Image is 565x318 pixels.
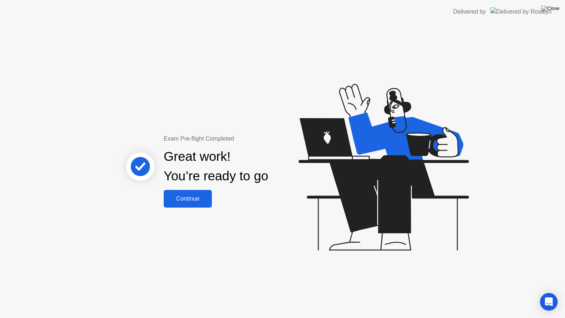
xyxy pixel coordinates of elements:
[164,190,212,208] button: Continue
[166,195,210,202] div: Continue
[164,147,268,186] div: Great work! You’re ready to go
[540,293,558,311] div: Open Intercom Messenger
[453,7,486,16] div: Delivered by
[164,134,316,143] div: Exam Pre-flight Completed
[490,7,552,16] img: Delivered by Rosalyn
[541,6,559,11] img: Close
